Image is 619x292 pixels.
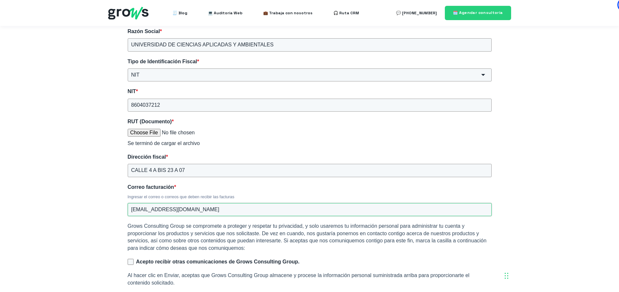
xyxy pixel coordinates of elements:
span: 🗓️ Agendar consultoría [453,10,503,15]
span: Razón Social [128,29,160,34]
div: Widget de chat [501,214,619,292]
span: Correo facturación [128,184,174,190]
a: 🧾 Blog [173,6,187,19]
a: 🎧 Ruta CRM [333,6,359,19]
a: 💼 Trabaja con nosotros [263,6,313,19]
a: 💬 [PHONE_NUMBER] [396,6,437,19]
span: Acepto recibir otras comunicaciones de Grows Consulting Group. [136,259,300,264]
div: Arrastrar [505,266,509,286]
a: 🗓️ Agendar consultoría [445,6,511,20]
input: Acepto recibir otras comunicaciones de Grows Consulting Group. [128,259,134,265]
span: Dirección fiscal [128,154,166,160]
div: Ingresar el correo o correos que deben recibir las facturas [128,194,492,200]
div: Se terminó de cargar el archivo [128,140,492,147]
a: 💻 Auditoría Web [208,6,242,19]
span: RUT (Documento) [128,119,172,124]
img: grows - hubspot [108,7,148,19]
span: Tipo de Identificación Fiscal [128,59,197,64]
div: Al hacer clic en Enviar, aceptas que Grows Consulting Group almacene y procese la información per... [128,272,492,286]
iframe: Chat Widget [501,214,619,292]
span: NIT [128,89,136,94]
div: Grows Consulting Group se compromete a proteger y respetar tu privacidad, y solo usaremos tu info... [128,223,492,252]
